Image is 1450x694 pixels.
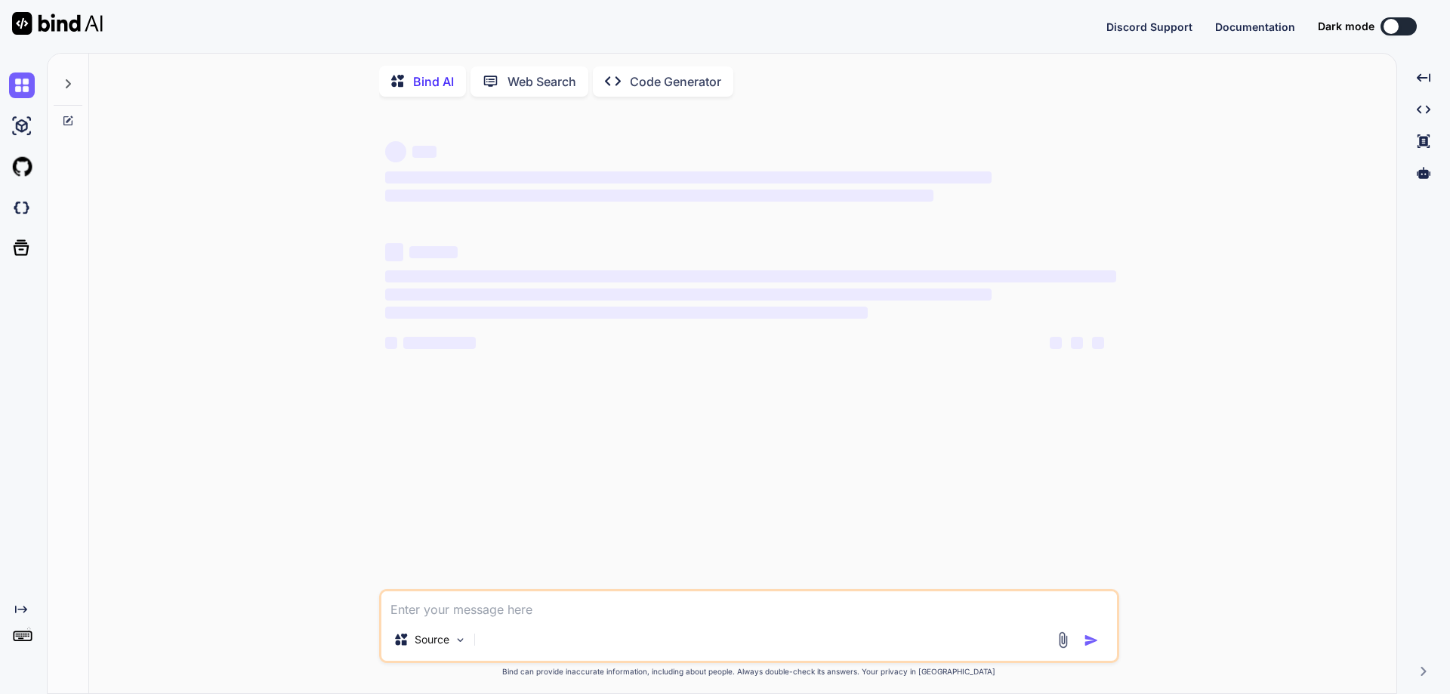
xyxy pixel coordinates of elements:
img: attachment [1054,631,1072,649]
img: Pick Models [454,634,467,646]
img: icon [1084,633,1099,648]
span: Discord Support [1106,20,1192,33]
span: ‌ [409,246,458,258]
span: ‌ [1092,337,1104,349]
p: Web Search [507,72,576,91]
p: Bind can provide inaccurate information, including about people. Always double-check its answers.... [379,666,1119,677]
img: Bind AI [12,12,103,35]
span: ‌ [403,337,476,349]
span: Dark mode [1318,19,1374,34]
p: Code Generator [630,72,721,91]
img: githubLight [9,154,35,180]
img: darkCloudIdeIcon [9,195,35,221]
span: ‌ [385,337,397,349]
p: Bind AI [413,72,454,91]
span: Documentation [1215,20,1295,33]
span: ‌ [385,307,868,319]
img: ai-studio [9,113,35,139]
span: ‌ [385,243,403,261]
span: ‌ [385,171,992,184]
span: ‌ [1071,337,1083,349]
span: ‌ [385,270,1116,282]
img: chat [9,72,35,98]
span: ‌ [385,190,933,202]
p: Source [415,632,449,647]
span: ‌ [385,288,992,301]
button: Documentation [1215,19,1295,35]
span: ‌ [385,141,406,162]
span: ‌ [1050,337,1062,349]
span: ‌ [412,146,437,158]
button: Discord Support [1106,19,1192,35]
